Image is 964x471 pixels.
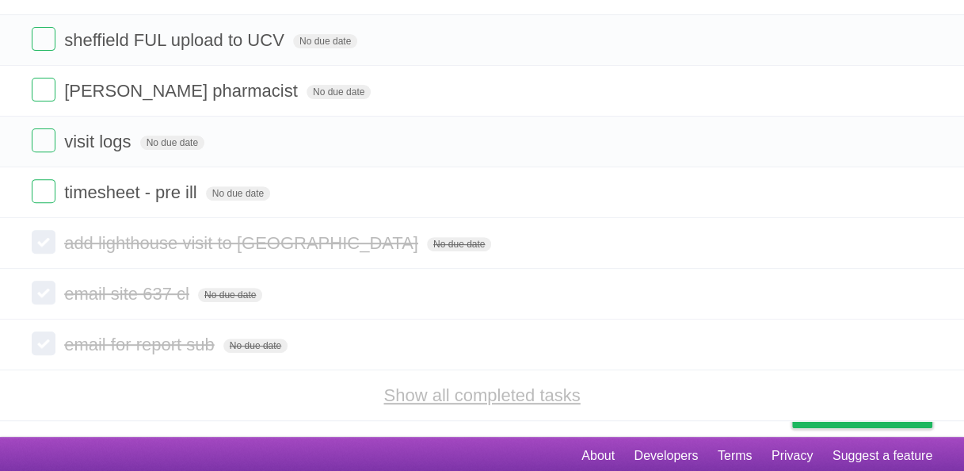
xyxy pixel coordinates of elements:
[581,441,615,471] a: About
[64,132,135,151] span: visit logs
[32,27,55,51] label: Done
[64,30,288,50] span: sheffield FUL upload to UCV
[32,331,55,355] label: Done
[32,179,55,203] label: Done
[718,441,753,471] a: Terms
[64,182,201,202] span: timesheet - pre ill
[634,441,698,471] a: Developers
[32,128,55,152] label: Done
[64,335,219,354] span: email for report sub
[825,400,924,427] span: Buy me a coffee
[833,441,932,471] a: Suggest a feature
[64,81,302,101] span: [PERSON_NAME] pharmacist
[427,237,491,251] span: No due date
[198,288,262,302] span: No due date
[383,385,580,405] a: Show all completed tasks
[64,284,193,304] span: email site 637 cl
[772,441,813,471] a: Privacy
[32,230,55,254] label: Done
[293,34,357,48] span: No due date
[32,281,55,304] label: Done
[140,136,204,150] span: No due date
[206,186,270,201] span: No due date
[223,339,288,353] span: No due date
[64,233,422,253] span: add lighthouse visit to [GEOGRAPHIC_DATA]
[307,85,371,99] span: No due date
[32,78,55,101] label: Done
